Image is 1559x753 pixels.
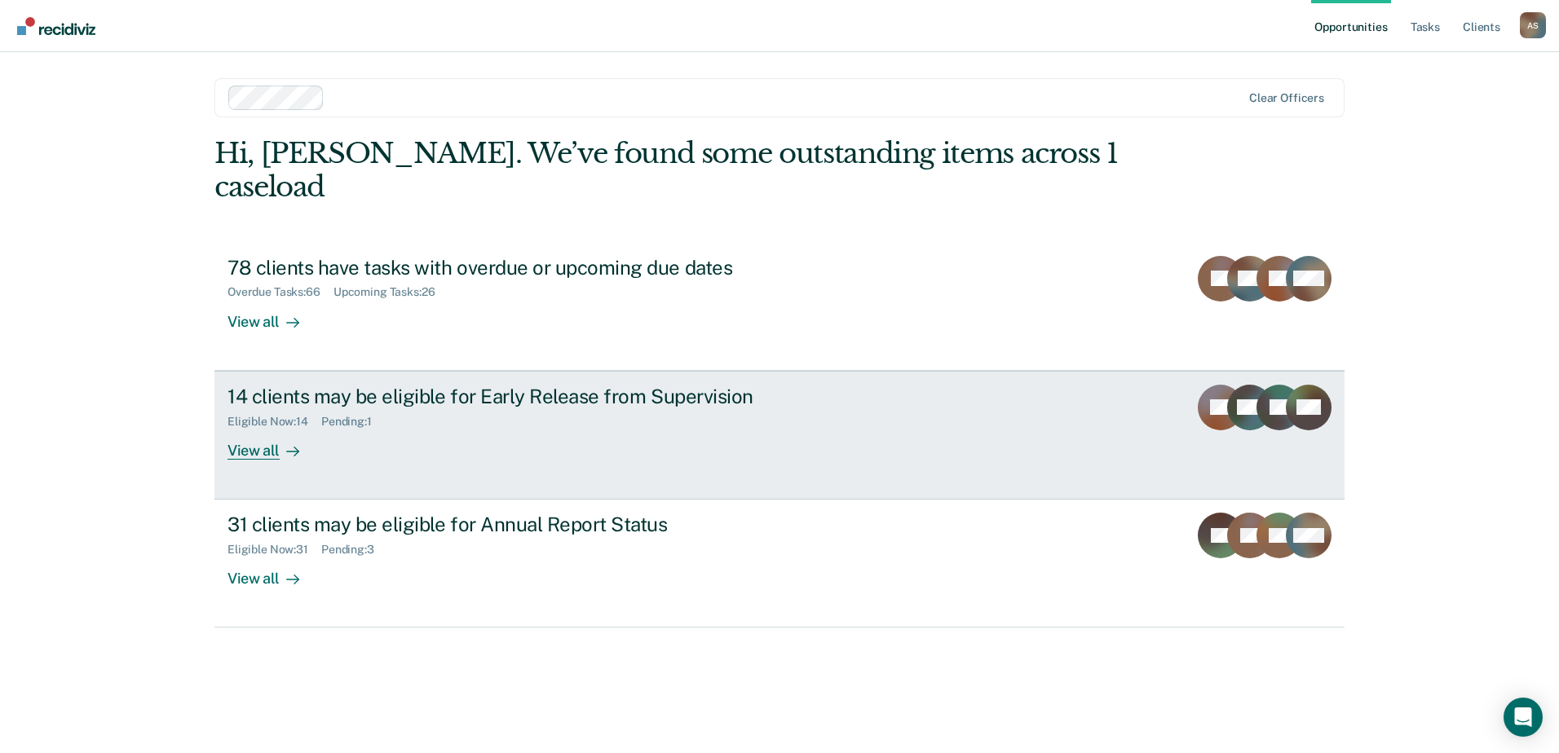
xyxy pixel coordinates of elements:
a: 14 clients may be eligible for Early Release from SupervisionEligible Now:14Pending:1View all [214,371,1345,500]
div: View all [227,299,319,331]
div: View all [227,428,319,460]
div: View all [227,557,319,588]
div: Upcoming Tasks : 26 [333,285,448,299]
div: Eligible Now : 31 [227,543,321,557]
button: Profile dropdown button [1520,12,1546,38]
div: 78 clients have tasks with overdue or upcoming due dates [227,256,800,280]
div: 31 clients may be eligible for Annual Report Status [227,513,800,536]
div: Eligible Now : 14 [227,415,321,429]
div: 14 clients may be eligible for Early Release from Supervision [227,385,800,408]
div: A S [1520,12,1546,38]
img: Recidiviz [17,17,95,35]
div: Hi, [PERSON_NAME]. We’ve found some outstanding items across 1 caseload [214,137,1119,204]
div: Pending : 1 [321,415,385,429]
div: Clear officers [1249,91,1324,105]
div: Open Intercom Messenger [1504,698,1543,737]
a: 78 clients have tasks with overdue or upcoming due datesOverdue Tasks:66Upcoming Tasks:26View all [214,243,1345,371]
div: Pending : 3 [321,543,387,557]
a: 31 clients may be eligible for Annual Report StatusEligible Now:31Pending:3View all [214,500,1345,627]
div: Overdue Tasks : 66 [227,285,333,299]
